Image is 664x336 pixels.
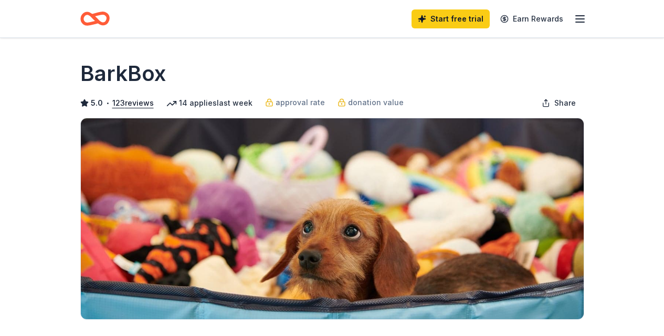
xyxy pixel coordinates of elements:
[166,97,252,109] div: 14 applies last week
[265,96,325,109] a: approval rate
[91,97,103,109] span: 5.0
[80,59,166,88] h1: BarkBox
[338,96,404,109] a: donation value
[533,93,584,114] button: Share
[81,118,584,319] img: Image for BarkBox
[112,97,154,109] button: 123reviews
[554,97,576,109] span: Share
[80,6,110,31] a: Home
[412,9,490,28] a: Start free trial
[276,96,325,109] span: approval rate
[348,96,404,109] span: donation value
[494,9,570,28] a: Earn Rewards
[106,99,109,107] span: •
